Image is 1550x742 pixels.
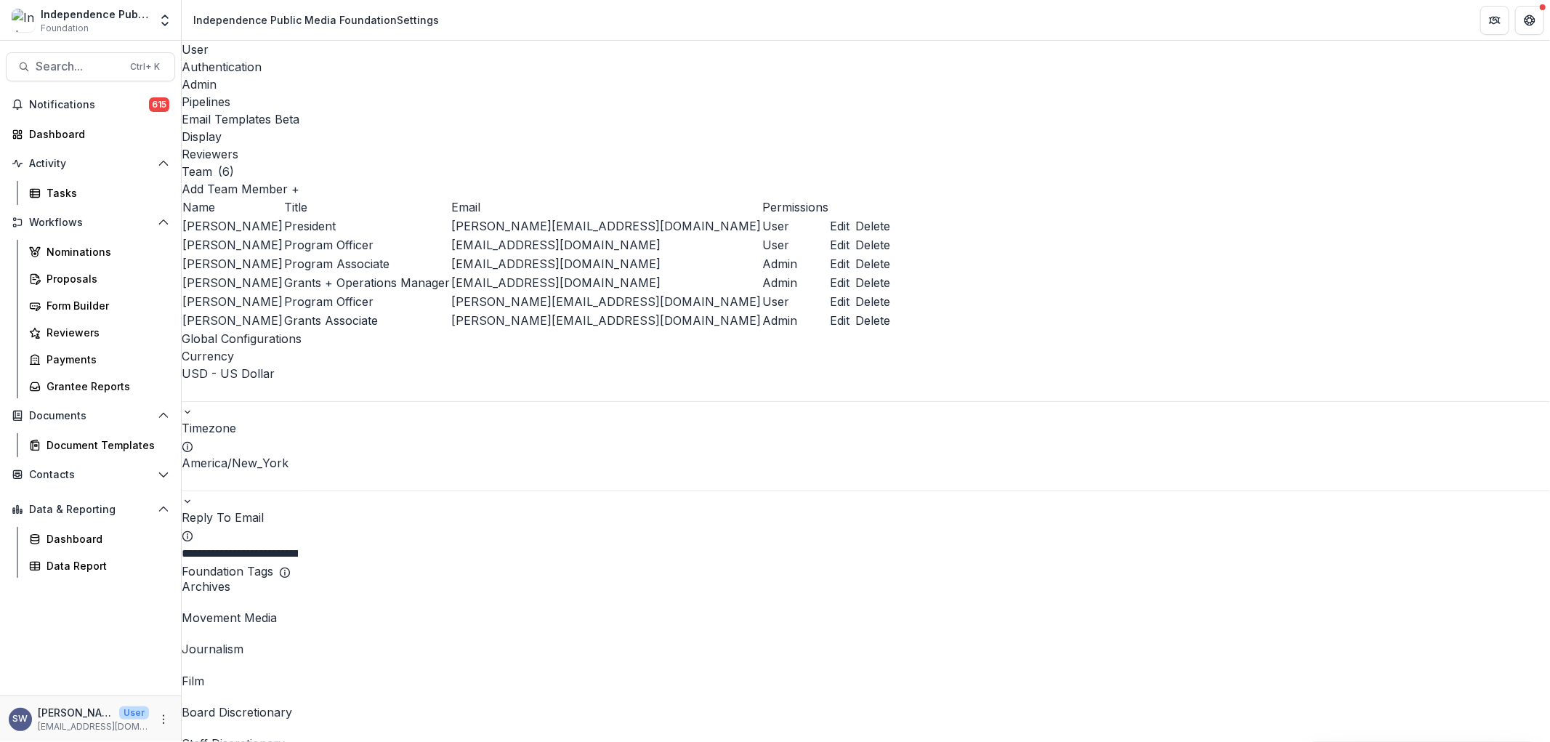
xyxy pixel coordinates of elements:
[762,198,829,217] td: Permissions
[23,320,175,344] a: Reviewers
[38,705,113,720] p: [PERSON_NAME]
[182,706,1550,719] span: Board Discretionary
[830,217,849,235] button: Edit
[182,235,283,254] td: [PERSON_NAME]
[182,254,283,273] td: [PERSON_NAME]
[47,531,164,547] div: Dashboard
[47,325,164,340] div: Reviewers
[762,273,829,292] td: Admin
[47,379,164,394] div: Grantee Reports
[182,110,1550,128] div: Email Templates
[182,292,283,311] td: [PERSON_NAME]
[1480,6,1509,35] button: Partners
[451,235,762,254] td: [EMAIL_ADDRESS][DOMAIN_NAME]
[29,126,164,142] div: Dashboard
[41,7,149,22] div: Independence Public Media Foundation
[1515,6,1544,35] button: Get Help
[182,198,283,217] td: Name
[830,293,849,310] button: Edit
[283,217,451,235] td: President
[182,580,1550,594] span: Archives
[6,498,175,521] button: Open Data & Reporting
[23,374,175,398] a: Grantee Reports
[6,122,175,146] a: Dashboard
[47,298,164,313] div: Form Builder
[182,217,283,235] td: [PERSON_NAME]
[182,365,1550,382] div: USD - US Dollar
[451,273,762,292] td: [EMAIL_ADDRESS][DOMAIN_NAME]
[283,235,451,254] td: Program Officer
[6,211,175,234] button: Open Workflows
[182,311,283,330] td: [PERSON_NAME]
[29,504,152,516] span: Data & Reporting
[23,554,175,578] a: Data Report
[182,41,1550,58] a: User
[762,311,829,330] td: Admin
[275,112,299,126] span: Beta
[218,163,234,180] p: ( 6 )
[182,509,1550,526] p: Reply To Email
[762,292,829,311] td: User
[29,158,152,170] span: Activity
[855,274,890,291] button: Delete
[762,235,829,254] td: User
[283,292,451,311] td: Program Officer
[47,244,164,259] div: Nominations
[855,236,890,254] button: Delete
[830,236,849,254] button: Edit
[47,558,164,573] div: Data Report
[283,198,451,217] td: Title
[119,706,149,719] p: User
[23,347,175,371] a: Payments
[6,404,175,427] button: Open Documents
[23,240,175,264] a: Nominations
[182,674,1550,688] span: Film
[155,711,172,728] button: More
[127,59,163,75] div: Ctrl + K
[830,274,849,291] button: Edit
[41,22,89,35] span: Foundation
[47,352,164,367] div: Payments
[182,58,1550,76] a: Authentication
[182,110,1550,128] a: Email Templates Beta
[762,217,829,235] td: User
[283,254,451,273] td: Program Associate
[182,93,1550,110] a: Pipelines
[29,217,152,229] span: Workflows
[149,97,169,112] span: 615
[830,312,849,329] button: Edit
[47,185,164,201] div: Tasks
[6,152,175,175] button: Open Activity
[182,642,1550,656] span: Journalism
[23,433,175,457] a: Document Templates
[6,93,175,116] button: Notifications615
[182,273,283,292] td: [PERSON_NAME]
[182,454,1550,472] div: America/New_York
[182,419,1550,437] p: Timezone
[855,312,890,329] button: Delete
[13,714,28,724] div: Sherella Williams
[855,255,890,273] button: Delete
[451,254,762,273] td: [EMAIL_ADDRESS][DOMAIN_NAME]
[182,76,1550,93] a: Admin
[6,52,175,81] button: Search...
[23,181,175,205] a: Tasks
[6,463,175,486] button: Open Contacts
[29,469,152,481] span: Contacts
[29,410,152,422] span: Documents
[182,128,1550,145] a: Display
[182,562,273,580] p: Foundation Tags
[182,330,1550,347] h2: Global Configurations
[182,180,299,198] button: Add Team Member +
[182,349,234,363] label: Currency
[36,60,121,73] span: Search...
[47,271,164,286] div: Proposals
[182,145,1550,163] a: Reviewers
[12,9,35,32] img: Independence Public Media Foundation
[38,720,149,733] p: [EMAIL_ADDRESS][DOMAIN_NAME]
